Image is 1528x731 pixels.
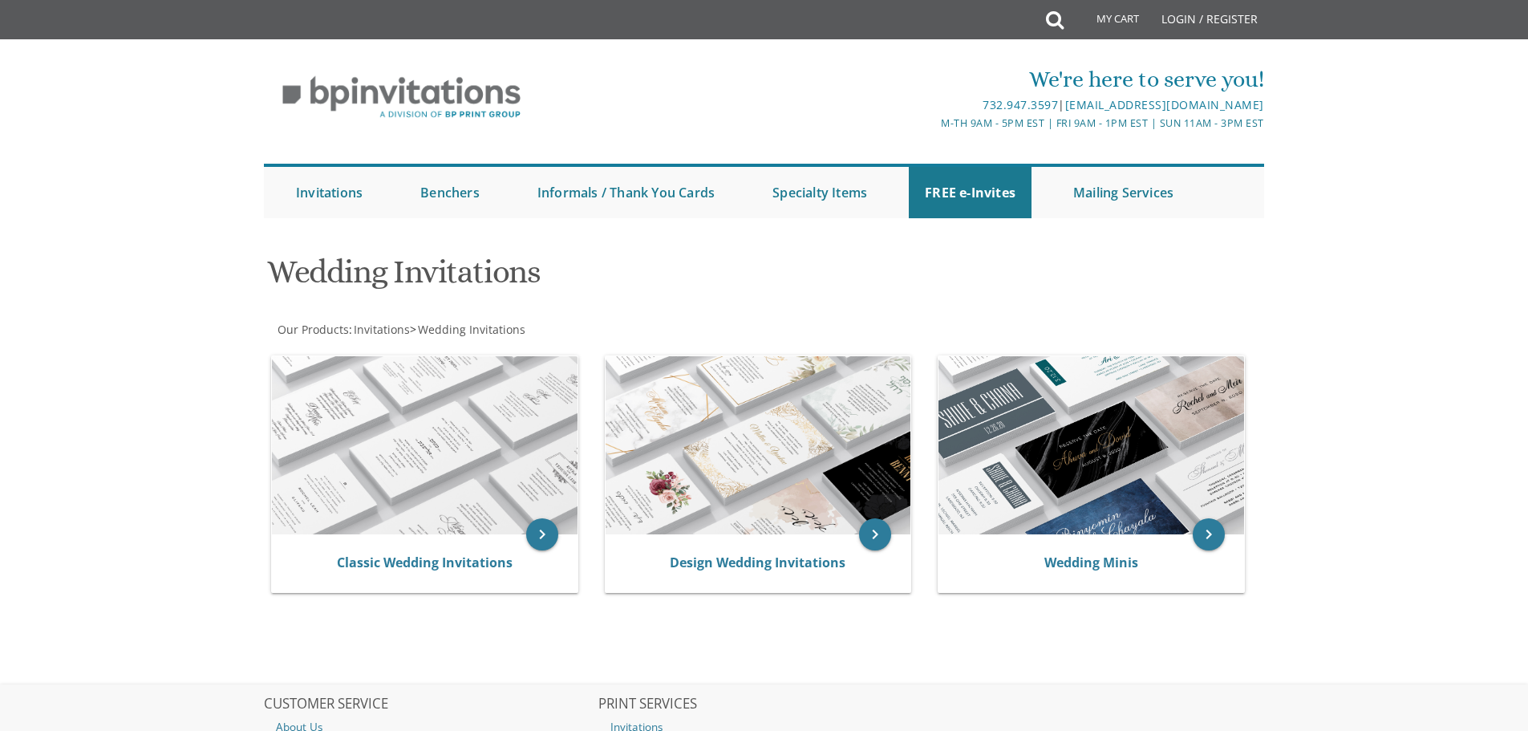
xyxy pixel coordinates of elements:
a: Informals / Thank You Cards [521,167,731,218]
span: > [410,322,525,337]
a: keyboard_arrow_right [526,518,558,550]
a: Wedding Invitations [416,322,525,337]
a: 732.947.3597 [983,97,1058,112]
a: keyboard_arrow_right [859,518,891,550]
a: keyboard_arrow_right [1193,518,1225,550]
a: Benchers [404,167,496,218]
a: Our Products [276,322,349,337]
img: Wedding Minis [938,356,1244,534]
a: FREE e-Invites [909,167,1032,218]
span: Invitations [354,322,410,337]
a: Invitations [352,322,410,337]
a: Mailing Services [1057,167,1190,218]
a: [EMAIL_ADDRESS][DOMAIN_NAME] [1065,97,1264,112]
h2: CUSTOMER SERVICE [264,696,596,713]
img: Classic Wedding Invitations [272,356,578,534]
a: Invitations [280,167,379,218]
h2: PRINT SERVICES [598,696,930,713]
a: Classic Wedding Invitations [337,554,513,571]
div: | [598,95,1264,115]
div: M-Th 9am - 5pm EST | Fri 9am - 1pm EST | Sun 11am - 3pm EST [598,115,1264,132]
a: Wedding Minis [1044,554,1138,571]
div: We're here to serve you! [598,63,1264,95]
img: Design Wedding Invitations [606,356,911,534]
img: BP Invitation Loft [264,64,539,131]
div: : [264,322,764,338]
a: My Cart [1062,2,1150,42]
a: Specialty Items [756,167,883,218]
span: Wedding Invitations [418,322,525,337]
h1: Wedding Invitations [267,254,922,302]
a: Design Wedding Invitations [670,554,845,571]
